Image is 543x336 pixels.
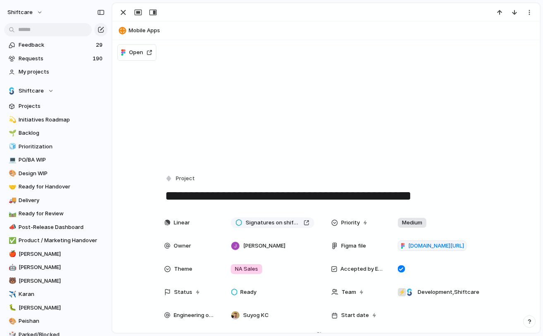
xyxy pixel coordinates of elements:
[9,195,14,205] div: 🚚
[341,219,360,227] span: Priority
[342,288,356,296] span: Team
[7,156,16,164] button: 💻
[9,182,14,192] div: 🤝
[117,44,156,61] button: Open
[19,290,105,298] span: Karan
[7,223,16,231] button: 📣
[19,236,105,245] span: Product / Marketing Handover
[7,236,16,245] button: ✅
[243,242,285,250] span: [PERSON_NAME]
[7,116,16,124] button: 💫
[9,169,14,178] div: 🎨
[402,219,422,227] span: Medium
[4,221,108,234] a: 📣Post-Release Dashboard
[341,311,369,319] span: Start date
[9,249,14,259] div: 🍎
[4,167,108,180] a: 🎨Design WIP
[398,288,406,296] div: ⚡
[7,8,33,17] span: shiftcare
[7,183,16,191] button: 🤝
[19,129,105,137] span: Backlog
[9,129,14,138] div: 🌱
[163,173,197,185] button: Project
[19,87,44,95] span: Shiftcare
[19,317,105,325] span: Peishan
[4,194,108,207] a: 🚚Delivery
[246,219,300,227] span: Signatures on shift clock out - client + carer
[4,302,108,314] a: 🐛[PERSON_NAME]
[4,141,108,153] a: 🧊Prioritization
[4,127,108,139] a: 🌱Backlog
[4,207,108,220] a: 🛤️Ready for Review
[7,250,16,258] button: 🍎
[19,102,105,110] span: Projects
[19,116,105,124] span: Initiatives Roadmap
[341,242,366,250] span: Figma file
[19,304,105,312] span: [PERSON_NAME]
[7,129,16,137] button: 🌱
[174,242,191,250] span: Owner
[7,169,16,178] button: 🎨
[19,183,105,191] span: Ready for Handover
[4,234,108,247] a: ✅Product / Marketing Handover
[9,317,14,326] div: 🎨
[7,143,16,151] button: 🧊
[4,39,108,51] a: Feedback29
[4,52,108,65] a: Requests190
[231,217,314,228] a: Signatures on shift clock out - client + carer
[7,210,16,218] button: 🛤️
[4,114,108,126] div: 💫Initiatives Roadmap
[19,156,105,164] span: PO/BA WIP
[9,209,14,219] div: 🛤️
[4,181,108,193] a: 🤝Ready for Handover
[174,311,217,319] span: Engineering owner
[9,142,14,151] div: 🧊
[4,154,108,166] div: 💻PO/BA WIP
[7,290,16,298] button: ✈️
[19,196,105,205] span: Delivery
[19,250,105,258] span: [PERSON_NAME]
[174,265,192,273] span: Theme
[243,311,269,319] span: Suyog KC
[7,317,16,325] button: 🎨
[4,315,108,327] a: 🎨Peishan
[129,48,143,57] span: Open
[4,261,108,274] a: 🤖[PERSON_NAME]
[93,55,104,63] span: 190
[9,290,14,299] div: ✈️
[19,169,105,178] span: Design WIP
[9,155,14,165] div: 💻
[9,263,14,272] div: 🤖
[9,115,14,124] div: 💫
[9,236,14,245] div: ✅
[4,288,108,300] a: ✈️Karan
[7,263,16,272] button: 🤖
[174,288,192,296] span: Status
[129,26,536,35] span: Mobile Apps
[408,242,464,250] span: [DOMAIN_NAME][URL]
[19,41,93,49] span: Feedback
[235,265,258,273] span: NA Sales
[19,55,90,63] span: Requests
[19,143,105,151] span: Prioritization
[19,263,105,272] span: [PERSON_NAME]
[4,275,108,287] a: 🐻[PERSON_NAME]
[9,222,14,232] div: 📣
[116,24,536,37] button: Mobile Apps
[4,6,47,19] button: shiftcare
[7,304,16,312] button: 🐛
[19,223,105,231] span: Post-Release Dashboard
[340,265,384,273] span: Accepted by Engineering
[9,276,14,286] div: 🐻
